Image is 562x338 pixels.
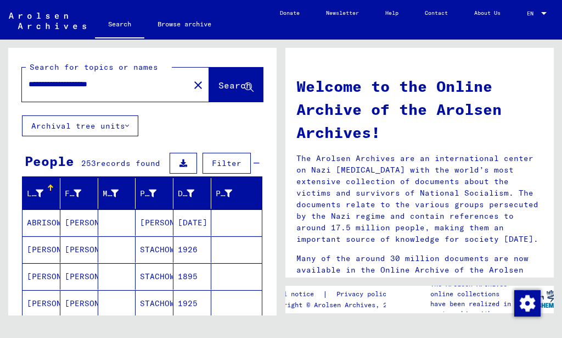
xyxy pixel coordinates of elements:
[60,236,98,263] mat-cell: [PERSON_NAME]
[60,263,98,290] mat-cell: [PERSON_NAME]
[173,178,211,209] mat-header-cell: Date of Birth
[514,290,541,317] img: Zustimmung ändern
[23,178,60,209] mat-header-cell: Last Name
[81,158,96,168] span: 253
[60,290,98,317] mat-cell: [PERSON_NAME]
[136,290,173,317] mat-cell: STACHOWSKA
[98,178,136,209] mat-header-cell: Maiden Name
[187,74,209,96] button: Clear
[144,11,224,37] a: Browse archive
[95,11,144,40] a: Search
[136,236,173,263] mat-cell: STACHOWSKA
[136,178,173,209] mat-header-cell: Place of Birth
[209,68,263,102] button: Search
[27,188,43,200] div: Last Name
[23,236,60,263] mat-cell: [PERSON_NAME]
[30,62,158,72] mat-label: Search for topics or names
[527,10,533,17] mat-select-trigger: EN
[60,209,98,236] mat-cell: [PERSON_NAME]
[268,300,403,310] p: Copyright © Arolsen Archives, 2021
[173,263,211,290] mat-cell: 1895
[296,153,543,245] p: The Arolsen Archives are an international center on Nazi [MEDICAL_DATA] with the world’s most ext...
[178,185,211,202] div: Date of Birth
[211,178,262,209] mat-header-cell: Prisoner #
[216,185,249,202] div: Prisoner #
[430,279,520,299] p: The Arolsen Archives online collections
[218,80,251,91] span: Search
[22,115,138,136] button: Archival tree units
[96,158,160,168] span: records found
[173,209,211,236] mat-cell: [DATE]
[140,188,156,200] div: Place of Birth
[328,289,403,300] a: Privacy policy
[136,209,173,236] mat-cell: [PERSON_NAME]
[27,185,60,202] div: Last Name
[140,185,173,202] div: Place of Birth
[25,151,74,171] div: People
[430,299,520,319] p: have been realized in partnership with
[216,188,232,200] div: Prisoner #
[9,13,86,29] img: Arolsen_neg.svg
[203,153,251,174] button: Filter
[514,290,540,316] div: Zustimmung ändern
[178,188,194,200] div: Date of Birth
[173,290,211,317] mat-cell: 1925
[60,178,98,209] mat-header-cell: First Name
[23,263,60,290] mat-cell: [PERSON_NAME]
[212,158,241,168] span: Filter
[268,289,403,300] div: |
[268,289,323,300] a: Legal notice
[136,263,173,290] mat-cell: STACHOWSKA
[65,185,98,202] div: First Name
[296,253,543,299] p: Many of the around 30 million documents are now available in the Online Archive of the Arolsen Ar...
[65,188,81,200] div: First Name
[103,188,119,200] div: Maiden Name
[192,79,205,92] mat-icon: close
[103,185,136,202] div: Maiden Name
[23,209,60,236] mat-cell: ABRISOWA
[296,75,543,144] h1: Welcome to the Online Archive of the Arolsen Archives!
[23,290,60,317] mat-cell: [PERSON_NAME]
[173,236,211,263] mat-cell: 1926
